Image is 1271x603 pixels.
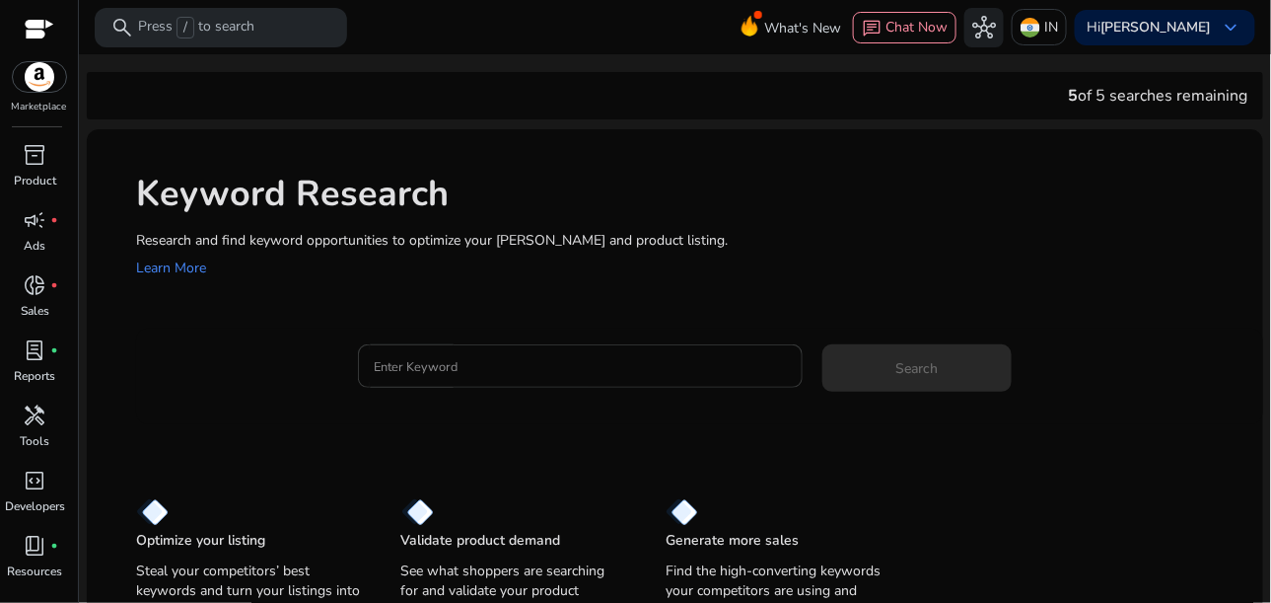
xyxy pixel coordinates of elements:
span: 5 [1069,85,1079,107]
h1: Keyword Research [136,173,1243,215]
span: What's New [764,11,841,45]
p: Resources [8,563,63,580]
span: keyboard_arrow_down [1220,16,1243,39]
span: fiber_manual_record [51,216,59,224]
span: fiber_manual_record [51,281,59,289]
img: amazon.svg [13,62,66,92]
p: Sales [21,302,49,320]
b: [PERSON_NAME] [1100,18,1212,37]
span: lab_profile [24,339,47,362]
span: inventory_2 [24,143,47,167]
span: book_4 [24,534,47,558]
img: diamond.svg [401,498,434,526]
span: campaign [24,208,47,232]
a: Learn More [136,259,206,277]
p: Marketplace [12,100,67,114]
span: handyman [24,404,47,427]
p: Generate more sales [666,531,799,551]
p: Research and find keyword opportunities to optimize your [PERSON_NAME] and product listing. [136,230,1243,251]
p: Validate product demand [401,531,561,551]
p: Product [14,172,56,189]
img: in.svg [1021,18,1040,38]
span: Chat Now [885,18,948,37]
img: diamond.svg [666,498,698,526]
p: Tools [21,432,50,450]
p: IN [1044,10,1058,44]
span: donut_small [24,273,47,297]
span: chat [862,19,882,38]
span: hub [972,16,996,39]
div: of 5 searches remaining [1069,84,1248,108]
button: hub [964,8,1004,47]
button: chatChat Now [853,12,956,43]
p: Reports [15,367,56,385]
p: Hi [1087,21,1212,35]
span: search [110,16,134,39]
p: Developers [5,497,65,515]
img: diamond.svg [136,498,169,526]
span: / [177,17,194,38]
span: code_blocks [24,469,47,492]
p: Ads [25,237,46,255]
span: fiber_manual_record [51,346,59,354]
p: Optimize your listing [136,531,265,551]
p: Press to search [138,17,254,38]
span: fiber_manual_record [51,542,59,550]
